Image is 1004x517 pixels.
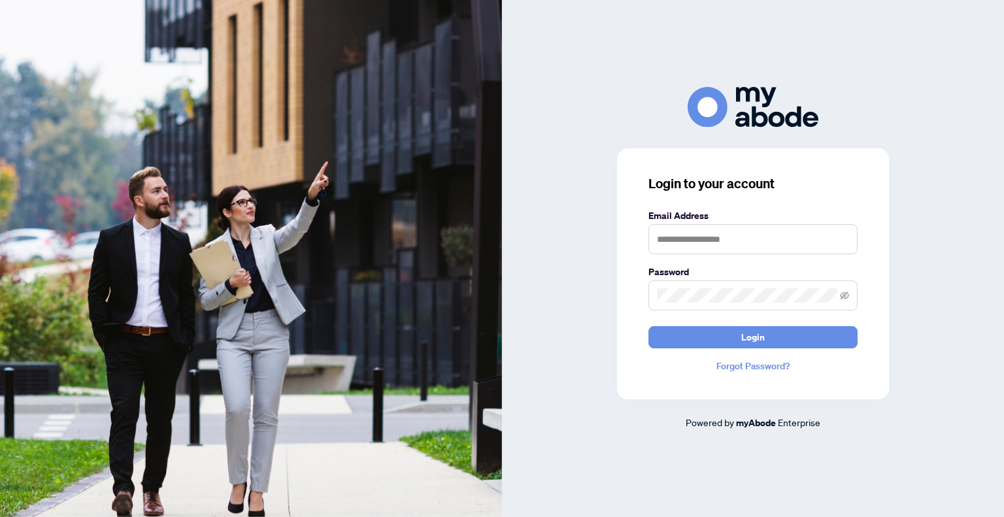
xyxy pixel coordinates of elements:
label: Password [648,265,858,279]
span: Powered by [686,416,734,428]
h3: Login to your account [648,175,858,193]
span: Enterprise [778,416,820,428]
label: Email Address [648,208,858,223]
a: Forgot Password? [648,359,858,373]
span: eye-invisible [840,291,849,300]
a: myAbode [736,416,776,430]
img: ma-logo [688,87,818,127]
span: Login [741,327,765,348]
button: Login [648,326,858,348]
